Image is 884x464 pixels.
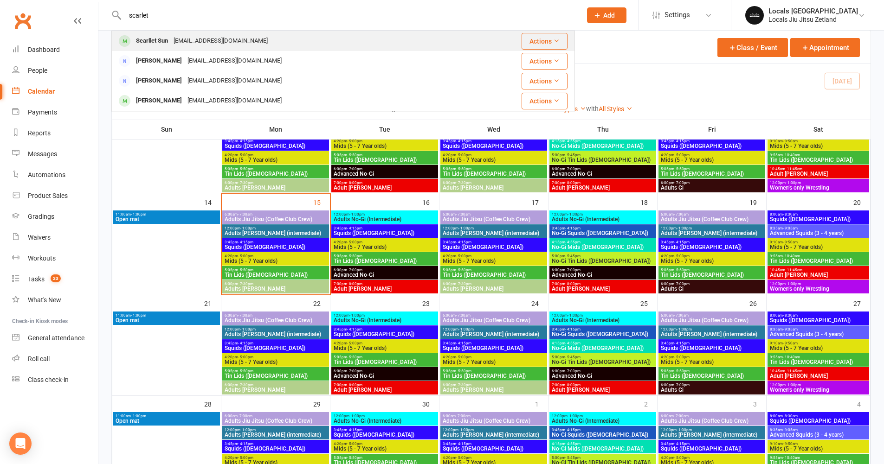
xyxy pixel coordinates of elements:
[333,240,436,244] span: 4:20pm
[456,153,471,157] span: - 5:00pm
[551,331,654,337] span: No-Gi Squids ([DEMOGRAPHIC_DATA])
[458,226,474,230] span: - 1:00pm
[238,167,253,171] span: - 5:50pm
[224,143,327,149] span: Squids ([DEMOGRAPHIC_DATA])
[12,39,98,60] a: Dashboard
[551,153,654,157] span: 5:00pm
[660,216,763,222] span: Adults Jiu Jitsu (Coffee Club Crew)
[442,268,545,272] span: 5:05pm
[660,171,763,177] span: Tin Lids ([DEMOGRAPHIC_DATA])
[224,139,327,143] span: 3:45pm
[568,313,583,318] span: - 1:00pm
[333,212,436,216] span: 12:00pm
[112,120,221,139] th: Sun
[131,313,146,318] span: - 1:00pm
[660,185,763,191] span: Adults Gi
[783,153,800,157] span: - 10:40am
[531,194,548,210] div: 17
[587,7,626,23] button: Add
[224,272,327,278] span: Tin Lids ([DEMOGRAPHIC_DATA])
[347,167,362,171] span: - 7:00pm
[565,240,581,244] span: - 4:55pm
[769,272,867,278] span: Adult [PERSON_NAME]
[115,313,218,318] span: 11:00am
[677,327,692,331] span: - 1:00pm
[28,376,69,383] div: Class check-in
[769,216,867,222] span: Squids ([DEMOGRAPHIC_DATA])
[769,327,867,331] span: 8:35am
[28,355,50,362] div: Roll call
[240,327,256,331] span: - 1:00pm
[769,268,867,272] span: 10:45am
[240,226,256,230] span: - 1:00pm
[185,74,284,88] div: [EMAIL_ADDRESS][DOMAIN_NAME]
[660,331,763,337] span: Adults [PERSON_NAME] (intermediate)
[660,282,763,286] span: 6:00pm
[333,286,436,292] span: Adult [PERSON_NAME]
[548,120,658,139] th: Thu
[28,108,57,116] div: Payments
[660,212,763,216] span: 6:00am
[551,226,654,230] span: 3:45pm
[551,157,654,163] span: No-Gi Tin Lids ([DEMOGRAPHIC_DATA])
[12,248,98,269] a: Workouts
[12,328,98,349] a: General attendance kiosk mode
[551,216,654,222] span: Adults No-Gi (Intermediate)
[185,54,284,68] div: [EMAIL_ADDRESS][DOMAIN_NAME]
[551,185,654,191] span: Adult [PERSON_NAME]
[442,157,545,163] span: Mids (5 - 7 Year olds)
[442,331,545,337] span: Adults [PERSON_NAME] (intermediate)
[347,240,362,244] span: - 5:00pm
[238,282,253,286] span: - 7:30pm
[551,230,654,236] span: No-Gi Squids ([DEMOGRAPHIC_DATA])
[442,153,545,157] span: 4:20pm
[347,153,362,157] span: - 5:50pm
[551,212,654,216] span: 12:00pm
[349,212,365,216] span: - 1:00pm
[660,230,763,236] span: Adults [PERSON_NAME] (intermediate)
[442,258,545,264] span: Mids (5 - 7 Year olds)
[224,185,327,191] span: Adults [PERSON_NAME]
[313,194,330,210] div: 15
[224,318,327,323] span: Adults Jiu Jitsu (Coffee Club Crew)
[347,282,362,286] span: - 8:00pm
[224,157,327,163] span: Mids (5 - 7 Year olds)
[551,258,654,264] span: No-Gi Tin Lids ([DEMOGRAPHIC_DATA])
[442,212,545,216] span: 6:00am
[660,318,763,323] span: Adults Jiu Jitsu (Coffee Club Crew)
[224,331,327,337] span: Adults [PERSON_NAME] (intermediate)
[439,120,548,139] th: Wed
[238,254,253,258] span: - 5:00pm
[565,139,581,143] span: - 4:55pm
[238,139,253,143] span: - 4:15pm
[12,165,98,185] a: Automations
[456,254,471,258] span: - 5:00pm
[224,212,327,216] span: 6:00am
[442,272,545,278] span: Tin Lids ([DEMOGRAPHIC_DATA])
[333,268,436,272] span: 6:00pm
[660,226,763,230] span: 12:00pm
[28,171,65,178] div: Automations
[551,286,654,292] span: Adult [PERSON_NAME]
[551,268,654,272] span: 6:00pm
[551,254,654,258] span: 5:00pm
[660,153,763,157] span: 4:20pm
[333,331,436,337] span: Squids ([DEMOGRAPHIC_DATA])
[333,244,436,250] span: Mids (5 - 7 Year olds)
[347,327,362,331] span: - 4:15pm
[330,120,439,139] th: Tue
[238,240,253,244] span: - 4:15pm
[12,185,98,206] a: Product Sales
[551,272,654,278] span: Advanced No-Gi
[565,282,581,286] span: - 8:00pm
[674,212,689,216] span: - 7:00am
[12,369,98,390] a: Class kiosk mode
[458,327,474,331] span: - 1:00pm
[28,192,68,199] div: Product Sales
[551,318,654,323] span: Adults No-Gi (Intermediate)
[674,240,690,244] span: - 4:15pm
[313,295,330,311] div: 22
[674,167,690,171] span: - 5:50pm
[442,318,545,323] span: Adults Jiu Jitsu (Coffee Club Crew)
[769,258,867,264] span: Tin Lids ([DEMOGRAPHIC_DATA])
